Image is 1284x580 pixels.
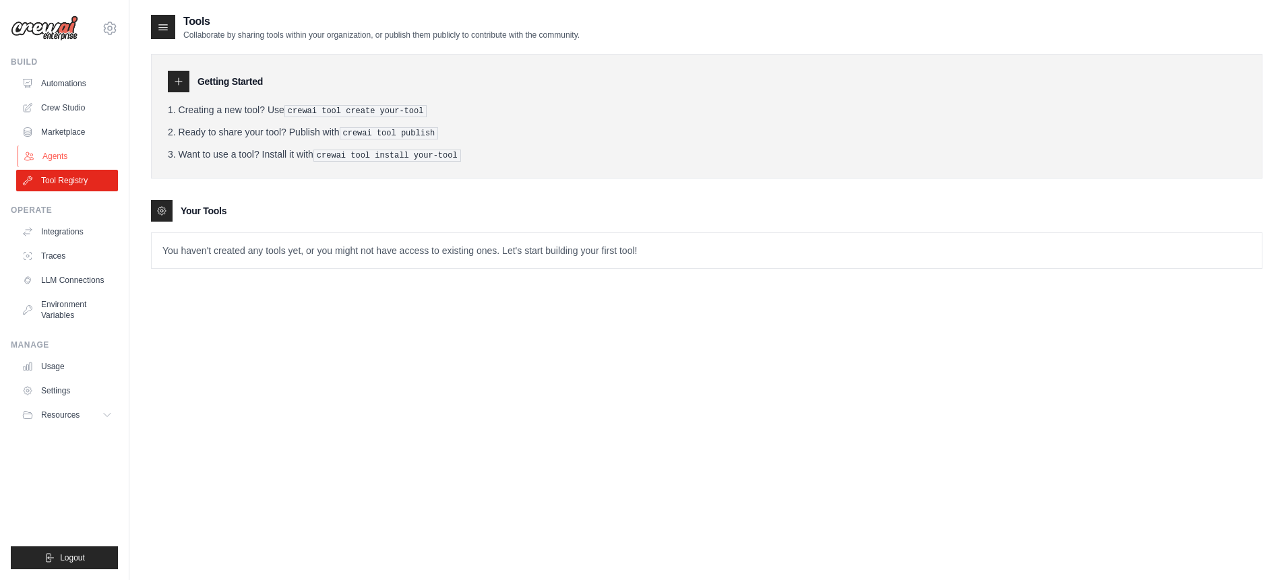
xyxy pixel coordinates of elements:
[16,73,118,94] a: Automations
[16,221,118,243] a: Integrations
[181,204,226,218] h3: Your Tools
[183,30,580,40] p: Collaborate by sharing tools within your organization, or publish them publicly to contribute wit...
[313,150,461,162] pre: crewai tool install your-tool
[11,340,118,350] div: Manage
[60,552,85,563] span: Logout
[183,13,580,30] h2: Tools
[11,57,118,67] div: Build
[16,245,118,267] a: Traces
[18,146,119,167] a: Agents
[168,125,1246,139] li: Ready to share your tool? Publish with
[168,148,1246,162] li: Want to use a tool? Install it with
[11,15,78,41] img: Logo
[41,410,80,420] span: Resources
[16,356,118,377] a: Usage
[340,127,439,139] pre: crewai tool publish
[284,105,427,117] pre: crewai tool create your-tool
[16,269,118,291] a: LLM Connections
[16,97,118,119] a: Crew Studio
[16,170,118,191] a: Tool Registry
[197,75,263,88] h3: Getting Started
[168,103,1246,117] li: Creating a new tool? Use
[16,121,118,143] a: Marketplace
[16,294,118,326] a: Environment Variables
[152,233,1262,268] p: You haven't created any tools yet, or you might not have access to existing ones. Let's start bui...
[16,404,118,426] button: Resources
[11,546,118,569] button: Logout
[16,380,118,401] a: Settings
[11,205,118,216] div: Operate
